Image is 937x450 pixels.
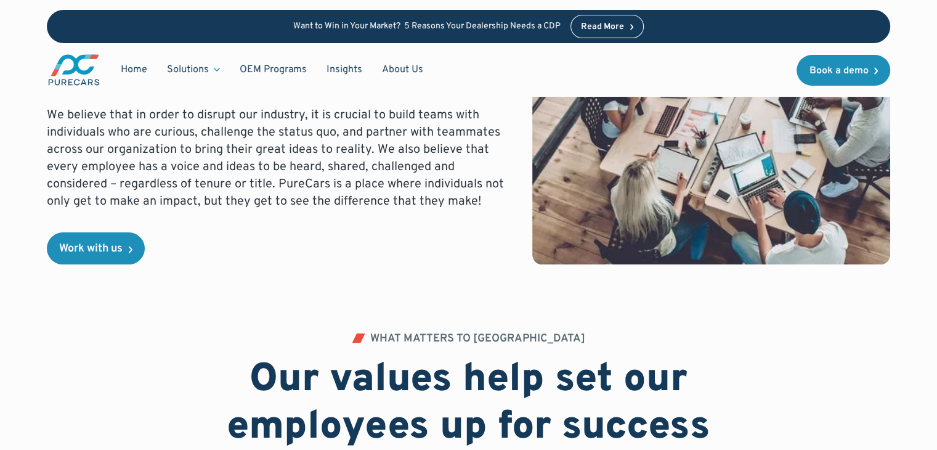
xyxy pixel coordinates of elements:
[570,15,644,38] a: Read More
[47,53,101,87] img: purecars logo
[370,333,585,345] div: WHAT MATTERS TO [GEOGRAPHIC_DATA]
[167,63,209,76] div: Solutions
[581,23,624,31] div: Read More
[47,53,101,87] a: main
[230,58,317,81] a: OEM Programs
[797,55,890,86] a: Book a demo
[157,58,230,81] div: Solutions
[317,58,372,81] a: Insights
[111,58,157,81] a: Home
[372,58,433,81] a: About Us
[293,22,561,32] p: Want to Win in Your Market? 5 Reasons Your Dealership Needs a CDP
[809,66,868,76] div: Book a demo
[59,243,123,255] div: Work with us
[47,232,145,264] a: Work with us
[47,107,513,210] p: We believe that in order to disrupt our industry, it is crucial to build teams with individuals w...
